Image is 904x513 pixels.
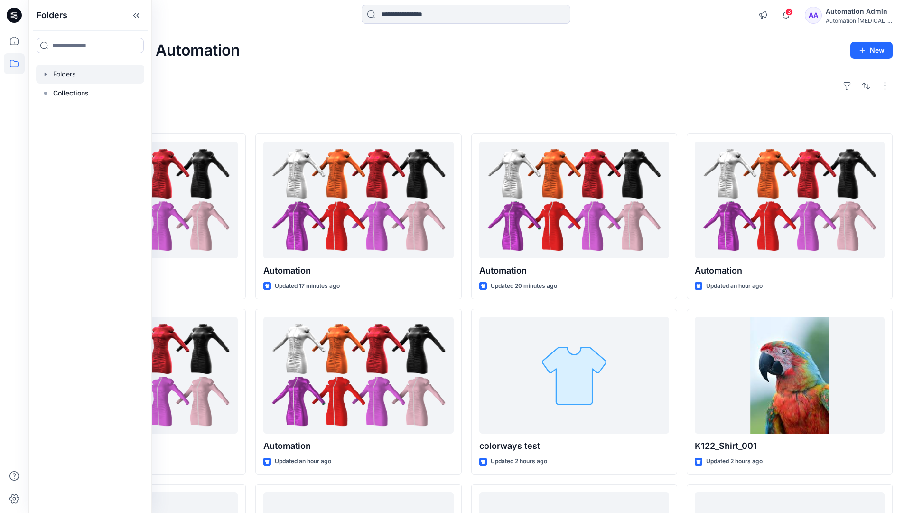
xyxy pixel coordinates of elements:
[706,456,763,466] p: Updated 2 hours ago
[826,6,892,17] div: Automation Admin
[695,317,885,434] a: K122_Shirt_001
[263,264,453,277] p: Automation
[491,281,557,291] p: Updated 20 minutes ago
[263,439,453,453] p: Automation
[695,142,885,259] a: Automation
[805,7,822,24] div: AA
[275,281,340,291] p: Updated 17 minutes ago
[491,456,547,466] p: Updated 2 hours ago
[479,264,669,277] p: Automation
[40,113,893,124] h4: Styles
[826,17,892,24] div: Automation [MEDICAL_DATA]...
[479,439,669,453] p: colorways test
[706,281,763,291] p: Updated an hour ago
[263,142,453,259] a: Automation
[275,456,331,466] p: Updated an hour ago
[785,8,793,16] span: 3
[479,142,669,259] a: Automation
[263,317,453,434] a: Automation
[695,264,885,277] p: Automation
[53,87,89,99] p: Collections
[479,317,669,434] a: colorways test
[695,439,885,453] p: K122_Shirt_001
[850,42,893,59] button: New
